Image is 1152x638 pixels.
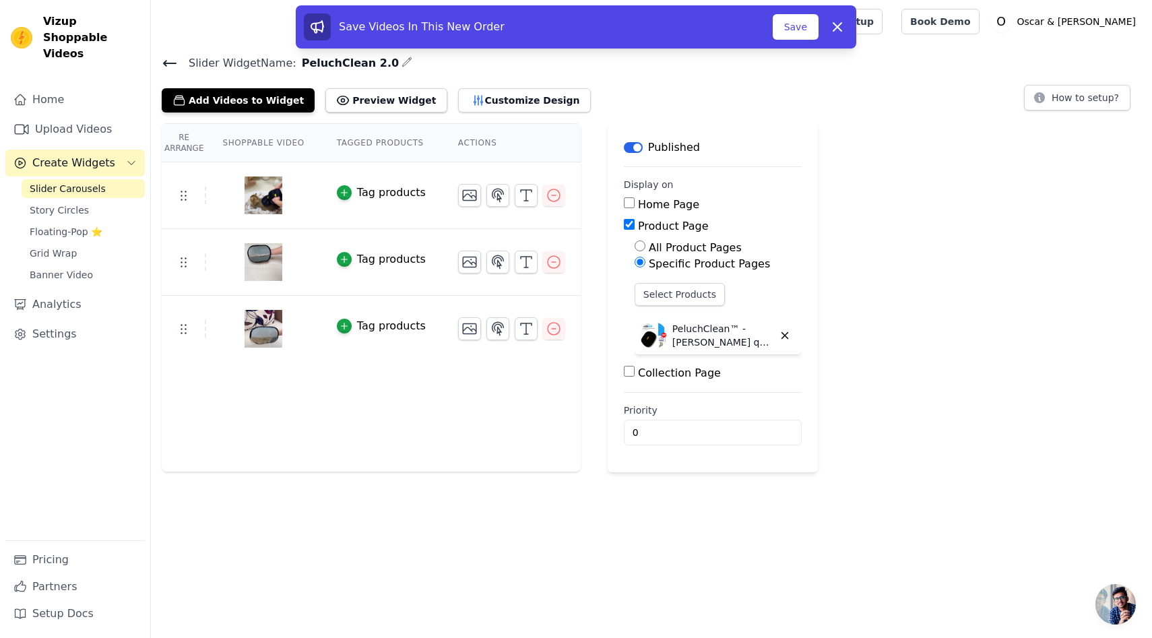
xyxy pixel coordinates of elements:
label: Priority [624,404,802,417]
img: tn-abade12767124246b65dd52fb726b898.png [245,230,282,294]
img: vizup-images-3d2e.png [245,163,282,228]
a: Settings [5,321,145,348]
button: Add Videos to Widget [162,88,315,113]
a: Grid Wrap [22,244,145,263]
label: Product Page [638,220,709,232]
a: Slider Carousels [22,179,145,198]
span: Grid Wrap [30,247,77,260]
label: All Product Pages [649,241,742,254]
button: Tag products [337,185,426,201]
button: Select Products [635,283,725,306]
span: Create Widgets [32,155,115,171]
div: Tag products [357,251,426,267]
button: Change Thumbnail [458,184,481,207]
img: tn-5941a51d90d94686b2cba10988592218.png [245,296,282,361]
button: Tag products [337,251,426,267]
legend: Display on [624,178,674,191]
p: PeluchClean™ - [PERSON_NAME] qui fait disparaître les poils instantanément + 🎁 Ebook Offert [672,322,773,349]
button: Customize Design [458,88,591,113]
span: Slider Carousels [30,182,106,195]
div: Edit Name [402,54,412,72]
a: Floating-Pop ⭐ [22,222,145,241]
button: Preview Widget [325,88,447,113]
label: Specific Product Pages [649,257,770,270]
button: Delete widget [773,324,796,347]
th: Tagged Products [321,124,442,162]
a: Home [5,86,145,113]
label: Home Page [638,198,699,211]
img: PeluchClean™ - Le gant qui fait disparaître les poils instantanément + 🎁 Ebook Offert [640,322,667,349]
button: Change Thumbnail [458,317,481,340]
p: Published [648,139,700,156]
a: Ouvrir le chat [1095,584,1136,625]
div: Tag products [357,185,426,201]
th: Re Arrange [162,124,206,162]
label: Collection Page [638,366,721,379]
button: Tag products [337,318,426,334]
span: Slider Widget Name: [178,55,296,71]
a: Setup Docs [5,600,145,627]
button: Save [773,14,819,40]
th: Actions [442,124,581,162]
a: Partners [5,573,145,600]
th: Shoppable Video [206,124,320,162]
a: Banner Video [22,265,145,284]
a: Story Circles [22,201,145,220]
button: Change Thumbnail [458,251,481,274]
span: Save Videos In This New Order [339,20,505,33]
a: How to setup? [1024,94,1130,107]
button: How to setup? [1024,85,1130,110]
div: Tag products [357,318,426,334]
span: Story Circles [30,203,89,217]
a: Pricing [5,546,145,573]
button: Create Widgets [5,150,145,177]
span: PeluchClean 2.0 [296,55,399,71]
span: Floating-Pop ⭐ [30,225,102,238]
span: Banner Video [30,268,93,282]
a: Upload Videos [5,116,145,143]
a: Analytics [5,291,145,318]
